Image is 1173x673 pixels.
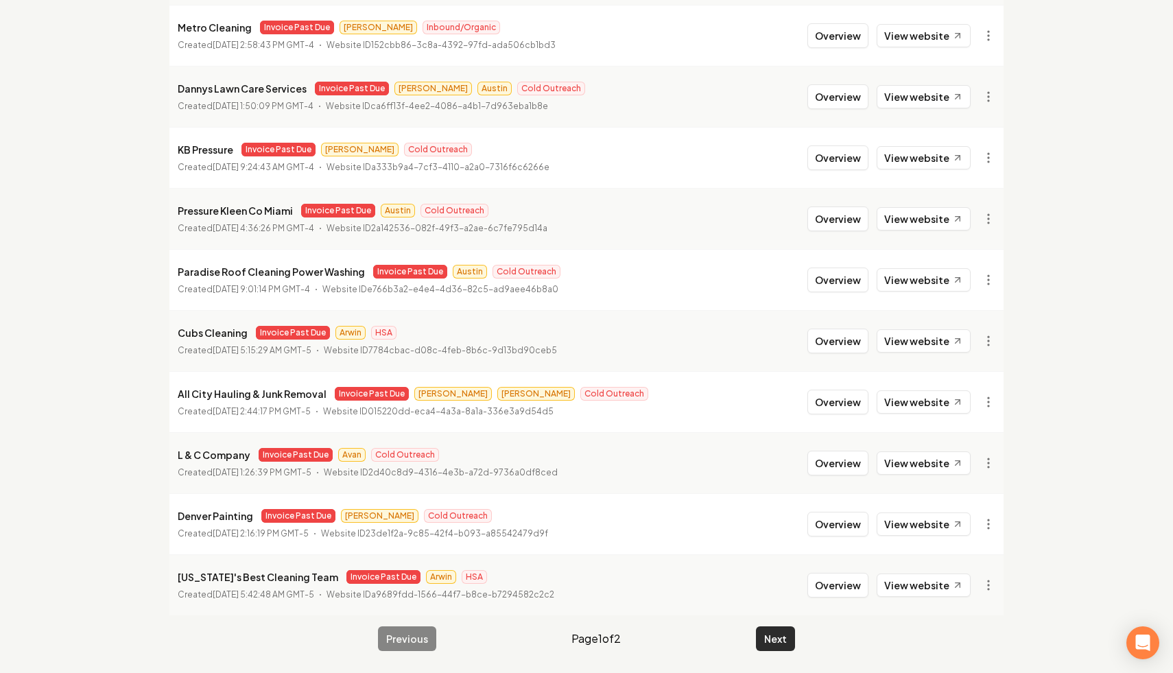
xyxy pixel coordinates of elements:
[381,204,415,217] span: Austin
[213,528,309,539] time: [DATE] 2:16:19 PM GMT-5
[213,589,314,600] time: [DATE] 5:42:48 AM GMT-5
[323,405,554,418] p: Website ID 015220dd-eca4-4a3a-8a1a-336e3a9d54d5
[877,390,971,414] a: View website
[327,588,554,602] p: Website ID a9689fdd-1566-44f7-b8ce-b7294582c2c2
[807,84,868,109] button: Overview
[877,207,971,231] a: View website
[321,143,399,156] span: [PERSON_NAME]
[580,387,648,401] span: Cold Outreach
[178,344,311,357] p: Created
[414,387,492,401] span: [PERSON_NAME]
[213,345,311,355] time: [DATE] 5:15:29 AM GMT-5
[877,574,971,597] a: View website
[178,38,314,52] p: Created
[517,82,585,95] span: Cold Outreach
[213,162,314,172] time: [DATE] 9:24:43 AM GMT-4
[338,448,366,462] span: Avan
[571,630,621,647] span: Page 1 of 2
[807,23,868,48] button: Overview
[178,19,252,36] p: Metro Cleaning
[178,569,338,585] p: [US_STATE]'s Best Cleaning Team
[462,570,487,584] span: HSA
[178,527,309,541] p: Created
[213,101,313,111] time: [DATE] 1:50:09 PM GMT-4
[327,161,549,174] p: Website ID a333b9a4-7cf3-4110-a2a0-7316f6c6266e
[877,268,971,292] a: View website
[424,509,492,523] span: Cold Outreach
[371,448,439,462] span: Cold Outreach
[807,573,868,598] button: Overview
[213,40,314,50] time: [DATE] 2:58:43 PM GMT-4
[322,283,558,296] p: Website ID e766b3a2-e4e4-4d36-82c5-ad9aee46b8a0
[340,21,417,34] span: [PERSON_NAME]
[807,145,868,170] button: Overview
[346,570,420,584] span: Invoice Past Due
[178,222,314,235] p: Created
[335,387,409,401] span: Invoice Past Due
[301,204,375,217] span: Invoice Past Due
[259,448,333,462] span: Invoice Past Due
[327,38,556,52] p: Website ID 152cbb86-3c8a-4392-97fd-ada506cb1bd3
[497,387,575,401] span: [PERSON_NAME]
[807,390,868,414] button: Overview
[477,82,512,95] span: Austin
[453,265,487,279] span: Austin
[178,466,311,480] p: Created
[877,85,971,108] a: View website
[178,588,314,602] p: Created
[371,326,396,340] span: HSA
[1126,626,1159,659] div: Open Intercom Messenger
[213,284,310,294] time: [DATE] 9:01:14 PM GMT-4
[327,222,547,235] p: Website ID 2a142536-082f-49f3-a2ae-6c7fe795d14a
[877,329,971,353] a: View website
[241,143,316,156] span: Invoice Past Due
[178,80,307,97] p: Dannys Lawn Care Services
[178,263,365,280] p: Paradise Roof Cleaning Power Washing
[877,146,971,169] a: View website
[178,283,310,296] p: Created
[178,447,250,463] p: L & C Company
[213,223,314,233] time: [DATE] 4:36:26 PM GMT-4
[335,326,366,340] span: Arwin
[213,467,311,477] time: [DATE] 1:26:39 PM GMT-5
[807,451,868,475] button: Overview
[756,626,795,651] button: Next
[426,570,456,584] span: Arwin
[321,527,548,541] p: Website ID 23de1f2a-9c85-42f4-b093-a85542479d9f
[256,326,330,340] span: Invoice Past Due
[178,141,233,158] p: KB Pressure
[877,512,971,536] a: View website
[877,24,971,47] a: View website
[807,268,868,292] button: Overview
[420,204,488,217] span: Cold Outreach
[260,21,334,34] span: Invoice Past Due
[807,329,868,353] button: Overview
[178,386,327,402] p: All City Hauling & Junk Removal
[315,82,389,95] span: Invoice Past Due
[178,324,248,341] p: Cubs Cleaning
[178,508,253,524] p: Denver Painting
[178,99,313,113] p: Created
[326,99,548,113] p: Website ID ca6ff13f-4ee2-4086-a4b1-7d963eba1b8e
[493,265,560,279] span: Cold Outreach
[213,406,311,416] time: [DATE] 2:44:17 PM GMT-5
[341,509,418,523] span: [PERSON_NAME]
[394,82,472,95] span: [PERSON_NAME]
[178,405,311,418] p: Created
[324,344,557,357] p: Website ID 7784cbac-d08c-4feb-8b6c-9d13bd90ceb5
[373,265,447,279] span: Invoice Past Due
[324,466,558,480] p: Website ID 2d40c8d9-4316-4e3b-a72d-9736a0df8ced
[807,206,868,231] button: Overview
[178,161,314,174] p: Created
[404,143,472,156] span: Cold Outreach
[178,202,293,219] p: Pressure Kleen Co Miami
[423,21,500,34] span: Inbound/Organic
[877,451,971,475] a: View website
[807,512,868,536] button: Overview
[261,509,335,523] span: Invoice Past Due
